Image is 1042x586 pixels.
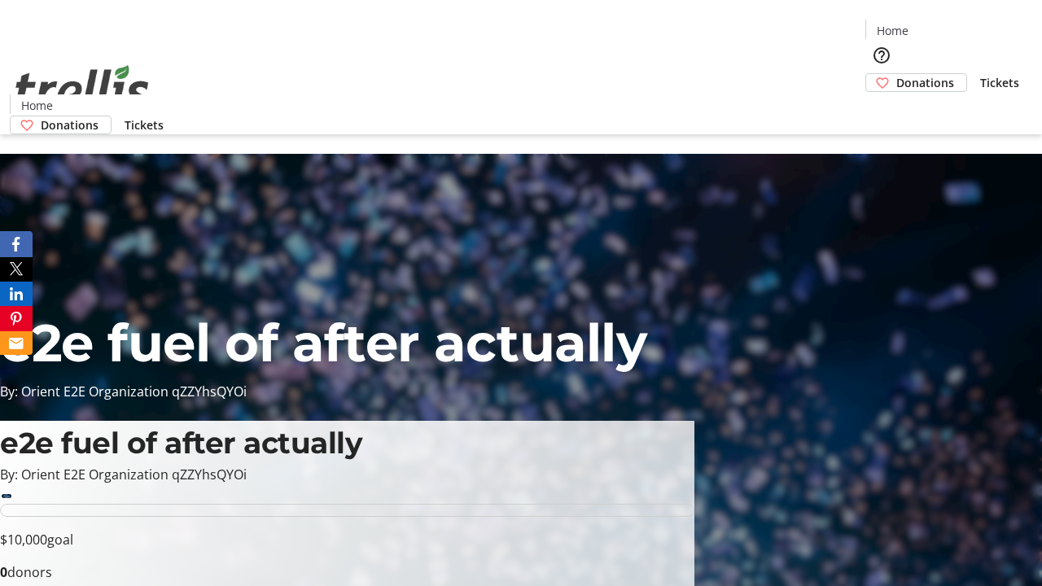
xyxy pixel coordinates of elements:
span: Tickets [125,116,164,133]
span: Home [21,97,53,114]
a: Tickets [112,116,177,133]
span: Tickets [980,74,1019,91]
img: Orient E2E Organization qZZYhsQYOi's Logo [10,47,155,129]
button: Cart [865,92,898,125]
a: Tickets [967,74,1032,91]
button: Help [865,39,898,72]
a: Home [11,97,63,114]
a: Donations [865,73,967,92]
a: Donations [10,116,112,134]
a: Home [866,22,918,39]
span: Home [877,22,908,39]
span: Donations [41,116,99,133]
span: Donations [896,74,954,91]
